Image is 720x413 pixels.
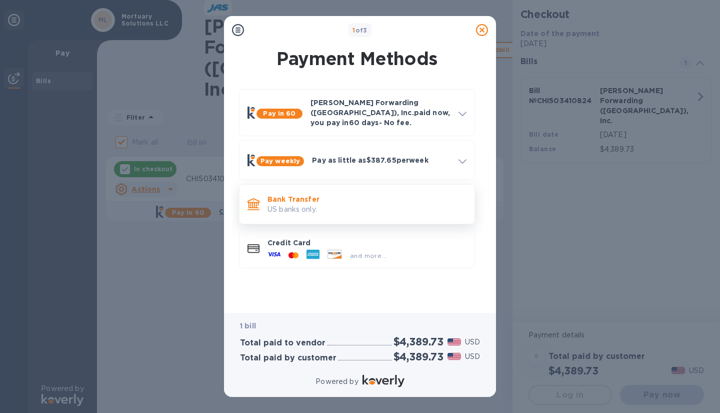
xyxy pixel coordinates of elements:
[350,252,386,259] span: and more...
[362,375,404,387] img: Logo
[263,110,295,117] b: Pay in 60
[465,337,480,347] p: USD
[393,335,443,348] h2: $4,389.73
[237,48,477,69] h1: Payment Methods
[315,376,358,387] p: Powered by
[240,322,256,330] b: 1 bill
[240,353,336,363] h3: Total paid by customer
[267,238,466,248] p: Credit Card
[240,338,325,348] h3: Total paid to vendor
[393,350,443,363] h2: $4,389.73
[447,353,461,360] img: USD
[267,194,466,204] p: Bank Transfer
[310,98,450,128] p: [PERSON_NAME] Forwarding ([GEOGRAPHIC_DATA]), Inc. paid now, you pay in 60 days - No fee.
[352,27,367,34] b: of 3
[267,204,466,215] p: US banks only.
[447,338,461,345] img: USD
[352,27,355,34] span: 1
[465,351,480,362] p: USD
[260,157,300,165] b: Pay weekly
[312,155,450,165] p: Pay as little as $387.65 per week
